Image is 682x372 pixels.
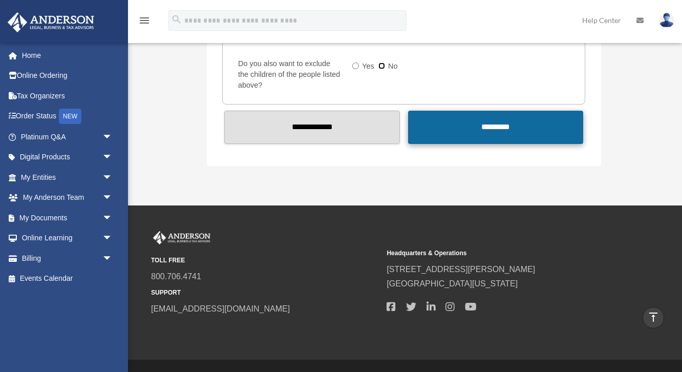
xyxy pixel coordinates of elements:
[171,14,182,25] i: search
[659,13,674,28] img: User Pic
[7,188,128,208] a: My Anderson Teamarrow_drop_down
[102,188,123,209] span: arrow_drop_down
[138,18,151,27] a: menu
[102,208,123,229] span: arrow_drop_down
[102,127,123,148] span: arrow_drop_down
[7,45,128,66] a: Home
[5,12,97,32] img: Anderson Advisors Platinum Portal
[102,147,123,168] span: arrow_drop_down
[7,127,128,147] a: Platinum Q&Aarrow_drop_down
[151,231,212,244] img: Anderson Advisors Platinum Portal
[7,268,128,289] a: Events Calendar
[387,279,518,288] a: [GEOGRAPHIC_DATA][US_STATE]
[385,58,402,75] label: No
[643,307,664,328] a: vertical_align_top
[647,311,659,323] i: vertical_align_top
[387,248,615,259] small: Headquarters & Operations
[59,109,81,124] div: NEW
[138,14,151,27] i: menu
[233,57,344,93] label: Do you also want to exclude the children of the people listed above?
[7,167,128,188] a: My Entitiesarrow_drop_down
[102,167,123,188] span: arrow_drop_down
[7,86,128,106] a: Tax Organizers
[387,265,535,274] a: [STREET_ADDRESS][PERSON_NAME]
[7,208,128,228] a: My Documentsarrow_drop_down
[359,58,378,75] label: Yes
[151,304,290,313] a: [EMAIL_ADDRESS][DOMAIN_NAME]
[7,66,128,86] a: Online Ordering
[151,287,379,298] small: SUPPORT
[151,272,201,281] a: 800.706.4741
[102,228,123,249] span: arrow_drop_down
[7,228,128,249] a: Online Learningarrow_drop_down
[7,106,128,127] a: Order StatusNEW
[151,255,379,266] small: TOLL FREE
[102,248,123,269] span: arrow_drop_down
[7,248,128,268] a: Billingarrow_drop_down
[7,147,128,168] a: Digital Productsarrow_drop_down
